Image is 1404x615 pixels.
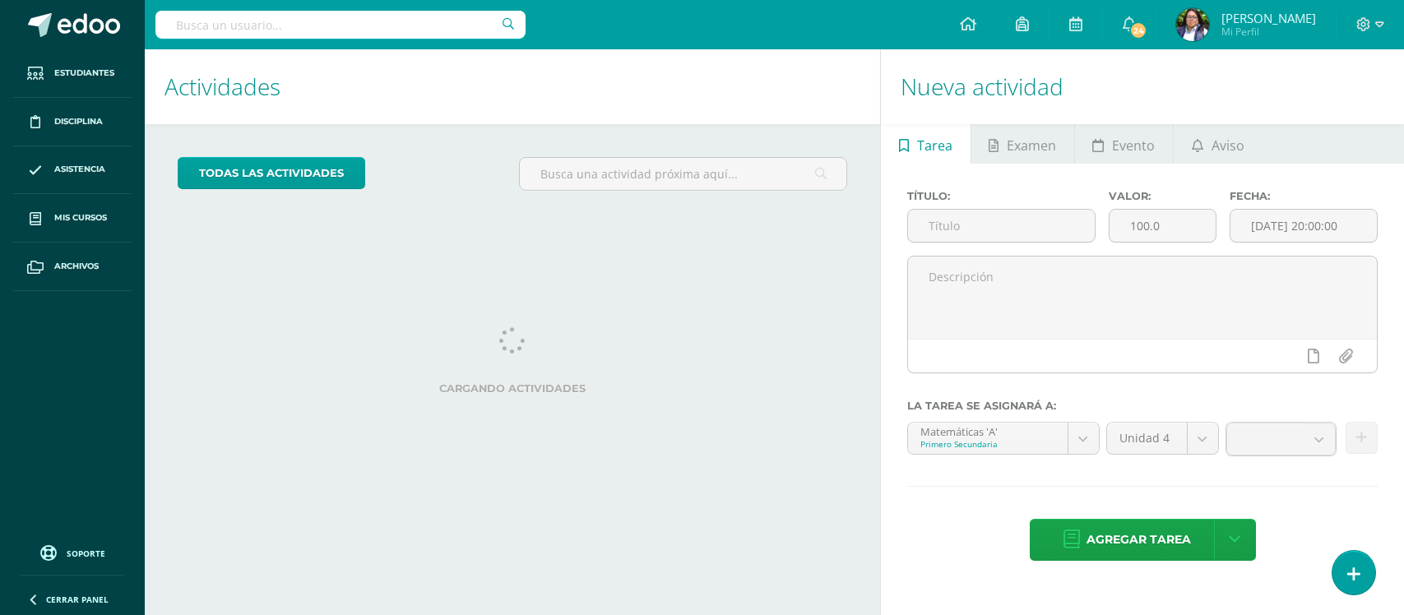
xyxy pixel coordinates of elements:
[1212,126,1244,165] span: Aviso
[178,382,847,395] label: Cargando actividades
[164,49,860,124] h1: Actividades
[13,194,132,243] a: Mis cursos
[1075,124,1173,164] a: Evento
[20,541,125,563] a: Soporte
[67,548,105,559] span: Soporte
[54,67,114,80] span: Estudiantes
[13,49,132,98] a: Estudiantes
[971,124,1074,164] a: Examen
[920,438,1054,450] div: Primero Secundaria
[155,11,526,39] input: Busca un usuario...
[1119,423,1175,454] span: Unidad 4
[1230,210,1377,242] input: Fecha de entrega
[54,163,105,176] span: Asistencia
[1107,423,1218,454] a: Unidad 4
[908,210,1095,242] input: Título
[1109,190,1216,202] label: Valor:
[917,126,952,165] span: Tarea
[908,423,1098,454] a: Matemáticas 'A'Primero Secundaria
[1110,210,1216,242] input: Puntos máximos
[881,124,970,164] a: Tarea
[1129,21,1147,39] span: 24
[13,98,132,146] a: Disciplina
[54,260,99,273] span: Archivos
[1221,10,1316,26] span: [PERSON_NAME]
[13,146,132,195] a: Asistencia
[520,158,846,190] input: Busca una actividad próxima aquí...
[1174,124,1262,164] a: Aviso
[920,423,1054,438] div: Matemáticas 'A'
[1230,190,1378,202] label: Fecha:
[907,400,1378,412] label: La tarea se asignará a:
[1221,25,1316,39] span: Mi Perfil
[1112,126,1155,165] span: Evento
[13,243,132,291] a: Archivos
[54,211,107,224] span: Mis cursos
[1007,126,1056,165] span: Examen
[178,157,365,189] a: todas las Actividades
[1087,520,1191,560] span: Agregar tarea
[1176,8,1209,41] img: 7ab285121826231a63682abc32cdc9f2.png
[907,190,1096,202] label: Título:
[54,115,103,128] span: Disciplina
[46,594,109,605] span: Cerrar panel
[901,49,1384,124] h1: Nueva actividad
